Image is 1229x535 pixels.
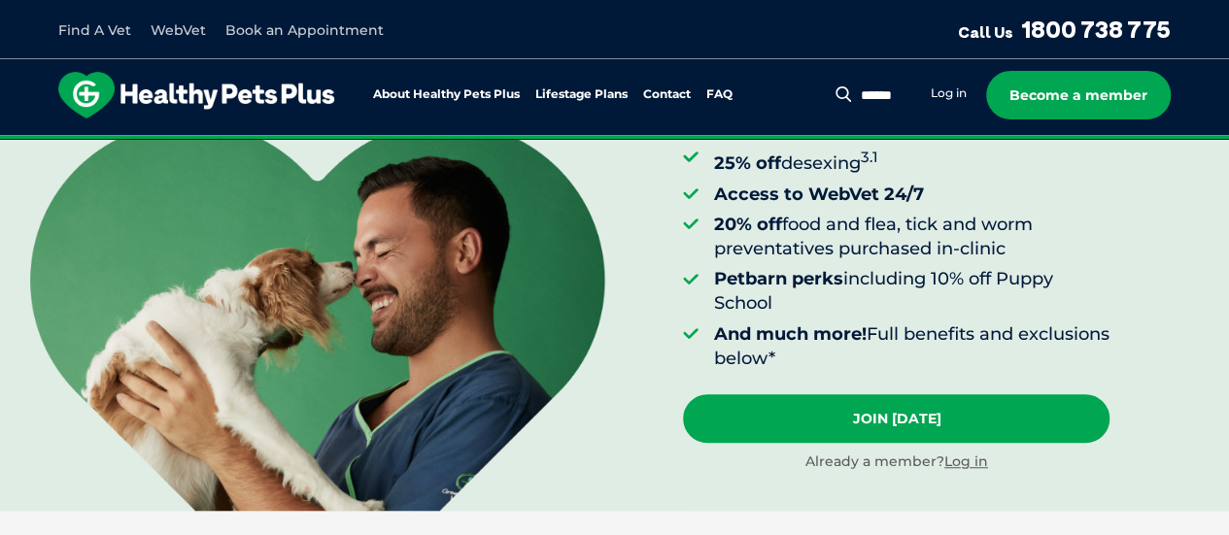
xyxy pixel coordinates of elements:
li: food and flea, tick and worm preventatives purchased in-clinic [714,213,1110,261]
strong: And much more! [714,323,867,345]
strong: 20% off [714,214,782,235]
a: WebVet [151,21,206,39]
img: hpp-logo [58,72,334,118]
img: <br /> <b>Warning</b>: Undefined variable $title in <b>/var/www/html/current/codepool/wp-content/... [30,121,605,511]
li: including 10% off Puppy School [714,267,1110,316]
a: FAQ [706,88,733,101]
a: Book an Appointment [225,21,384,39]
a: About Healthy Pets Plus [373,88,520,101]
li: desexing [714,145,1110,176]
a: Contact [643,88,691,101]
a: Join [DATE] [683,394,1110,443]
div: Already a member? [683,452,1110,472]
span: Call Us [958,22,1013,42]
span: Proactive, preventative wellness program designed to keep your pet healthier and happier for longer [252,136,977,153]
button: Search [832,84,856,104]
a: Log in [931,85,967,101]
li: Full benefits and exclusions below* [714,322,1110,371]
a: Call Us1800 738 775 [958,15,1171,44]
a: Find A Vet [58,21,131,39]
strong: Access to WebVet 24/7 [714,184,924,205]
strong: Petbarn perks [714,268,843,289]
strong: 25% off [714,152,781,174]
a: Log in [944,452,988,470]
a: Become a member [986,71,1171,119]
sup: 3.1 [861,148,878,166]
a: Lifestage Plans [535,88,628,101]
